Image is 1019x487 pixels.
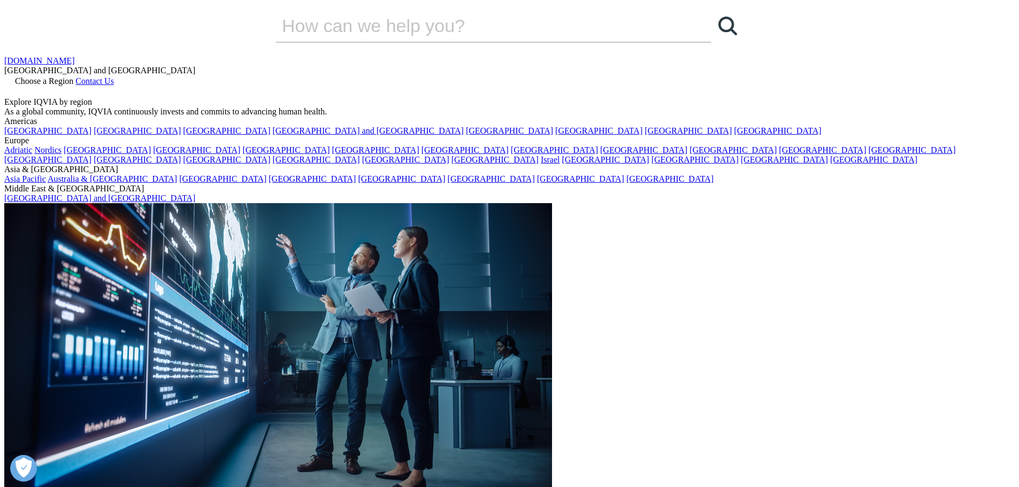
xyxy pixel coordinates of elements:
[358,174,445,183] a: [GEOGRAPHIC_DATA]
[4,66,1015,75] div: [GEOGRAPHIC_DATA] and [GEOGRAPHIC_DATA]
[4,56,75,65] a: [DOMAIN_NAME]
[362,155,449,164] a: [GEOGRAPHIC_DATA]
[242,145,330,154] a: [GEOGRAPHIC_DATA]
[779,145,866,154] a: [GEOGRAPHIC_DATA]
[183,155,270,164] a: [GEOGRAPHIC_DATA]
[269,174,356,183] a: [GEOGRAPHIC_DATA]
[718,17,737,35] svg: Search
[10,455,37,482] button: Open Preferences
[4,117,1015,126] div: Americas
[741,155,828,164] a: [GEOGRAPHIC_DATA]
[4,174,46,183] a: Asia Pacific
[179,174,266,183] a: [GEOGRAPHIC_DATA]
[4,194,195,203] a: [GEOGRAPHIC_DATA] and [GEOGRAPHIC_DATA]
[868,145,955,154] a: [GEOGRAPHIC_DATA]
[830,155,917,164] a: [GEOGRAPHIC_DATA]
[272,126,463,135] a: [GEOGRAPHIC_DATA] and [GEOGRAPHIC_DATA]
[555,126,642,135] a: [GEOGRAPHIC_DATA]
[64,145,151,154] a: [GEOGRAPHIC_DATA]
[466,126,553,135] a: [GEOGRAPHIC_DATA]
[75,76,114,86] a: Contact Us
[562,155,649,164] a: [GEOGRAPHIC_DATA]
[711,10,744,42] a: Search
[4,165,1015,174] div: Asia & [GEOGRAPHIC_DATA]
[4,145,32,154] a: Adriatic
[537,174,624,183] a: [GEOGRAPHIC_DATA]
[4,107,1015,117] div: As a global community, IQVIA continuously invests and commits to advancing human health.
[153,145,240,154] a: [GEOGRAPHIC_DATA]
[652,155,739,164] a: [GEOGRAPHIC_DATA]
[332,145,419,154] a: [GEOGRAPHIC_DATA]
[689,145,777,154] a: [GEOGRAPHIC_DATA]
[183,126,270,135] a: [GEOGRAPHIC_DATA]
[600,145,687,154] a: [GEOGRAPHIC_DATA]
[645,126,732,135] a: [GEOGRAPHIC_DATA]
[4,136,1015,145] div: Europe
[4,97,1015,107] div: Explore IQVIA by region
[94,155,181,164] a: [GEOGRAPHIC_DATA]
[48,174,177,183] a: Australia & [GEOGRAPHIC_DATA]
[272,155,359,164] a: [GEOGRAPHIC_DATA]
[448,174,535,183] a: [GEOGRAPHIC_DATA]
[541,155,560,164] a: Israel
[34,145,62,154] a: Nordics
[422,145,509,154] a: [GEOGRAPHIC_DATA]
[511,145,598,154] a: [GEOGRAPHIC_DATA]
[4,155,91,164] a: [GEOGRAPHIC_DATA]
[275,10,681,42] input: Search
[734,126,821,135] a: [GEOGRAPHIC_DATA]
[15,76,73,86] span: Choose a Region
[451,155,539,164] a: [GEOGRAPHIC_DATA]
[4,126,91,135] a: [GEOGRAPHIC_DATA]
[626,174,714,183] a: [GEOGRAPHIC_DATA]
[4,184,1015,194] div: Middle East & [GEOGRAPHIC_DATA]
[94,126,181,135] a: [GEOGRAPHIC_DATA]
